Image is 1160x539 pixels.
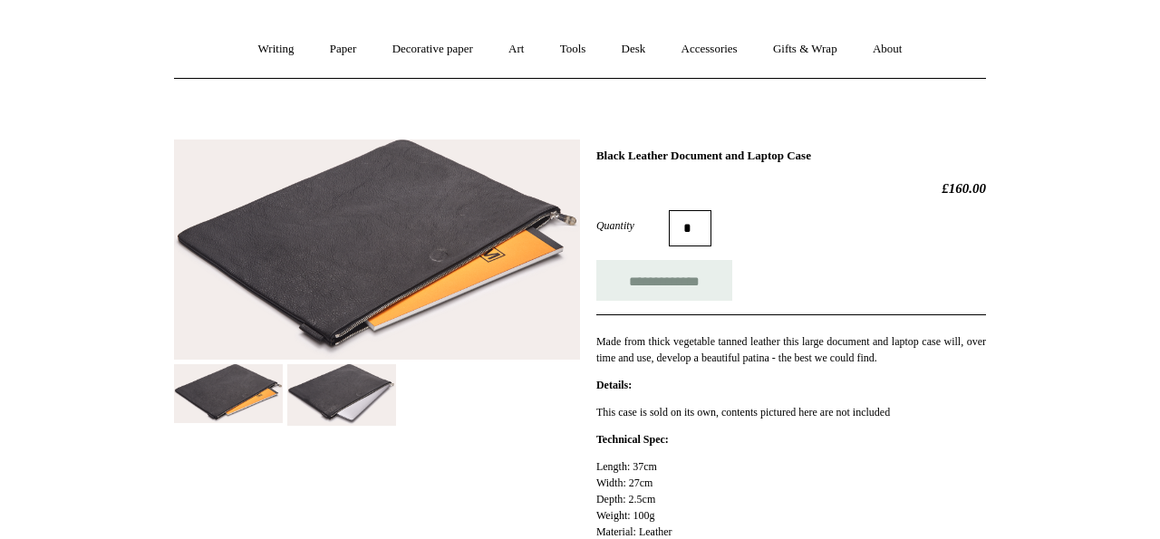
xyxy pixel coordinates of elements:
a: Writing [242,25,311,73]
p: Made from thick vegetable tanned leather this large document and laptop case will, over time and ... [596,333,986,366]
a: Decorative paper [376,25,489,73]
h2: £160.00 [596,180,986,197]
img: Black Leather Document and Laptop Case [174,140,580,360]
a: Accessories [665,25,754,73]
a: Tools [544,25,603,73]
a: Desk [605,25,662,73]
a: Paper [314,25,373,73]
label: Quantity [596,217,669,234]
strong: Details: [596,379,632,391]
strong: Technical Spec: [596,433,669,446]
a: Art [492,25,540,73]
p: This case is sold on its own, contents pictured here are not included [596,404,986,420]
img: Black Leather Document and Laptop Case [287,364,396,426]
a: Gifts & Wrap [757,25,854,73]
a: About [856,25,919,73]
h1: Black Leather Document and Laptop Case [596,149,986,163]
img: Black Leather Document and Laptop Case [174,364,283,423]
